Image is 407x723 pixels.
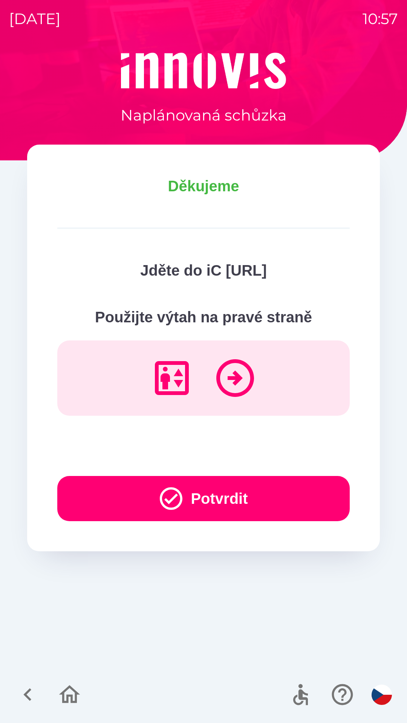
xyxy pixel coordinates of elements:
[57,306,350,328] p: Použijte výtah na pravé straně
[57,259,350,282] p: Jděte do iC [URL]
[57,476,350,521] button: Potvrdit
[9,8,61,30] p: [DATE]
[121,104,287,127] p: Naplánovaná schůzka
[363,8,398,30] p: 10:57
[27,53,380,89] img: Logo
[57,175,350,197] p: Děkujeme
[372,685,392,705] img: cs flag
